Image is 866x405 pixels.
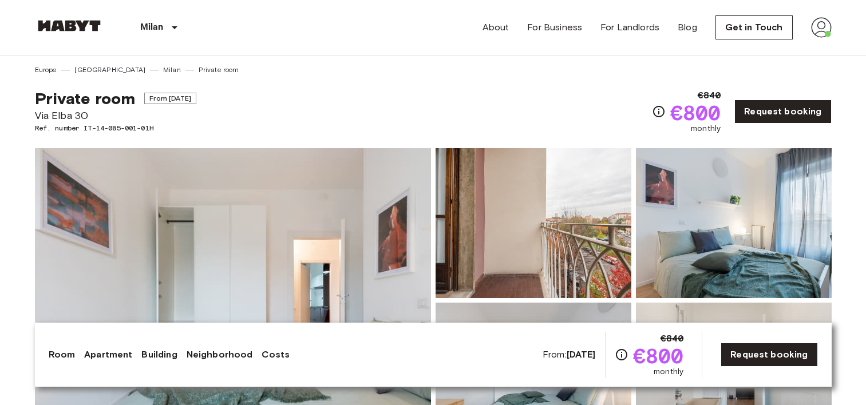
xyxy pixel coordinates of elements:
a: Neighborhood [187,348,253,362]
a: Europe [35,65,57,75]
a: Request booking [734,100,831,124]
span: €840 [698,89,721,102]
span: €800 [670,102,721,123]
span: monthly [691,123,721,134]
span: Via Elba 30 [35,108,196,123]
span: From: [543,348,596,361]
span: monthly [654,366,683,378]
a: Request booking [721,343,817,367]
a: Costs [262,348,290,362]
img: avatar [811,17,832,38]
img: Picture of unit IT-14-085-001-01H [436,148,631,298]
svg: Check cost overview for full price breakdown. Please note that discounts apply to new joiners onl... [652,105,666,118]
span: Ref. number IT-14-085-001-01H [35,123,196,133]
p: Milan [140,21,164,34]
b: [DATE] [567,349,596,360]
span: From [DATE] [144,93,196,104]
a: Get in Touch [715,15,793,39]
a: Private room [199,65,239,75]
a: [GEOGRAPHIC_DATA] [74,65,145,75]
a: Blog [678,21,697,34]
a: About [483,21,509,34]
span: €800 [633,346,684,366]
a: Milan [163,65,181,75]
span: Private room [35,89,136,108]
img: Habyt [35,20,104,31]
img: Picture of unit IT-14-085-001-01H [636,148,832,298]
a: Building [141,348,177,362]
a: Room [49,348,76,362]
a: For Landlords [600,21,659,34]
span: €840 [661,332,684,346]
a: Apartment [84,348,132,362]
svg: Check cost overview for full price breakdown. Please note that discounts apply to new joiners onl... [615,348,628,362]
a: For Business [527,21,582,34]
